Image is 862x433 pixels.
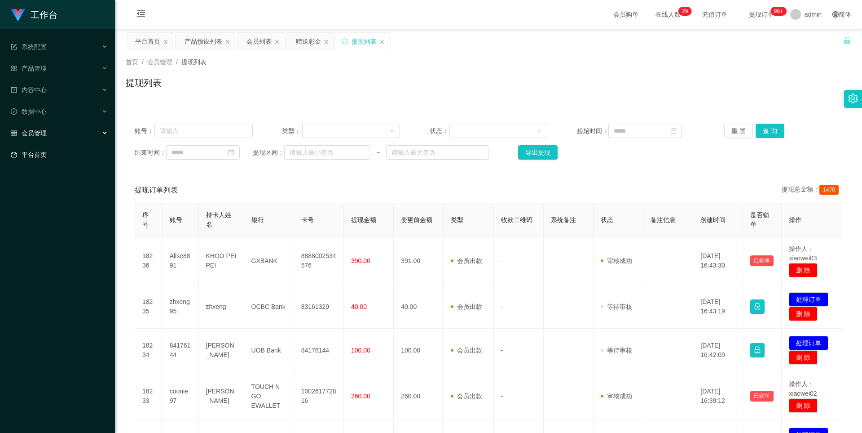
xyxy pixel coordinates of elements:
span: 首页 [126,58,138,66]
button: 删 除 [789,263,818,277]
span: 提现订单 [744,11,778,18]
button: 导出提现 [518,145,558,160]
span: 备注信息 [651,216,676,223]
button: 查 询 [756,124,784,138]
i: 图标: profile [11,87,17,93]
button: 处理订单 [789,292,828,307]
img: logo.9652507e.png [11,9,25,22]
i: 图标: close [274,39,280,45]
p: 2 [682,7,685,16]
i: 图标: setting [848,94,858,103]
i: 图标: close [379,39,385,45]
button: 已锁单 [750,255,774,266]
button: 图标: lock [750,343,765,357]
span: 操作人：xiaowei03 [789,245,817,262]
span: 类型： [282,126,302,136]
span: 会员管理 [11,129,47,137]
td: coonie97 [163,372,199,420]
span: 充值订单 [698,11,732,18]
i: 图标: appstore-o [11,65,17,71]
td: 260.00 [394,372,444,420]
span: 提现区间： [253,148,284,157]
td: zhxeng95 [163,285,199,329]
td: [DATE] 16:42:09 [693,329,743,372]
span: - [501,257,503,264]
i: 图标: form [11,44,17,50]
td: 391.00 [394,237,444,285]
td: 100261772816 [294,372,344,420]
td: 100.00 [394,329,444,372]
span: 操作人：xiaowei02 [789,380,817,397]
span: 系统配置 [11,43,47,50]
h1: 提现列表 [126,76,162,89]
h1: 工作台 [31,0,57,29]
td: [DATE] 16:43:19 [693,285,743,329]
td: 40.00 [394,285,444,329]
span: 会员出款 [451,347,482,354]
td: 18233 [135,372,163,420]
i: 图标: down [389,128,395,134]
td: [PERSON_NAME] [199,372,244,420]
td: UOB Bank [244,329,294,372]
span: 系统备注 [551,216,576,223]
i: 图标: close [324,39,329,45]
span: 银行 [251,216,264,223]
a: 图标: dashboard平台首页 [11,146,108,164]
span: 等待审核 [601,347,632,354]
a: 工作台 [11,11,57,18]
span: 状态： [430,126,450,136]
span: 会员出款 [451,393,482,400]
span: - [501,303,503,310]
i: 图标: menu-fold [126,0,156,29]
i: 图标: calendar [670,128,677,134]
span: 会员出款 [451,257,482,264]
i: 图标: global [832,11,839,18]
span: 结束时间： [135,148,166,157]
span: / [176,58,178,66]
span: 260.00 [351,393,370,400]
span: 提现订单列表 [135,185,178,196]
p: 9 [685,7,688,16]
button: 处理订单 [789,336,828,350]
button: 重 置 [724,124,753,138]
span: 账号： [135,126,154,136]
span: 类型 [451,216,463,223]
span: 提现金额 [351,216,376,223]
span: 390.00 [351,257,370,264]
span: 创建时间 [700,216,726,223]
span: 序号 [142,211,149,228]
sup: 994 [770,7,787,16]
span: 会员管理 [147,58,172,66]
span: 1470 [819,185,839,195]
span: 是否锁单 [750,211,769,228]
td: TOUCH N GO EWALLET [244,372,294,420]
td: 18235 [135,285,163,329]
div: 产品预设列表 [185,33,222,50]
span: - [501,393,503,400]
span: 100.00 [351,347,370,354]
td: [PERSON_NAME] [199,329,244,372]
div: 平台首页 [135,33,160,50]
div: 提现总金额： [782,185,842,196]
i: 图标: sync [342,38,348,45]
td: 8888002534576 [294,237,344,285]
span: 变更前金额 [401,216,432,223]
td: 83161329 [294,285,344,329]
span: 起始时间： [577,126,608,136]
div: 提现列表 [352,33,377,50]
i: 图标: close [225,39,230,45]
sup: 29 [678,7,691,16]
span: 审核成功 [601,393,632,400]
span: 会员出款 [451,303,482,310]
span: - [501,347,503,354]
span: 账号 [170,216,182,223]
button: 删 除 [789,307,818,321]
td: 84176144 [163,329,199,372]
span: 产品管理 [11,65,47,72]
span: 持卡人姓名 [206,211,231,228]
span: 状态 [601,216,613,223]
td: 18236 [135,237,163,285]
i: 图标: unlock [843,36,851,45]
i: 图标: table [11,130,17,136]
button: 图标: lock [750,299,765,314]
